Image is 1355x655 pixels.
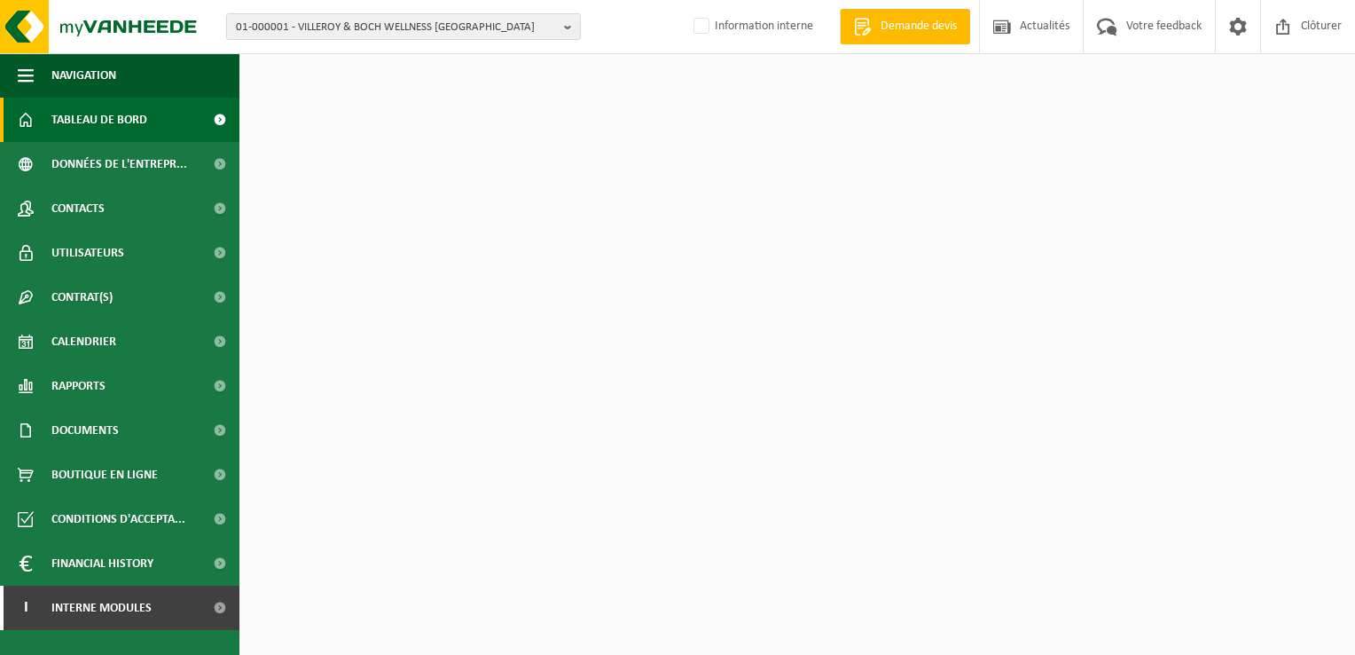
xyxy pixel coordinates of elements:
span: Documents [51,408,119,453]
span: Conditions d'accepta... [51,497,185,541]
span: Rapports [51,364,106,408]
span: 01-000001 - VILLEROY & BOCH WELLNESS [GEOGRAPHIC_DATA] [236,14,557,41]
button: 01-000001 - VILLEROY & BOCH WELLNESS [GEOGRAPHIC_DATA] [226,13,581,40]
span: Contrat(s) [51,275,113,320]
span: Données de l'entrepr... [51,142,187,186]
a: Demande devis [840,9,970,44]
span: Interne modules [51,586,152,630]
span: Contacts [51,186,105,231]
label: Information interne [690,13,813,40]
span: Demande devis [876,18,961,36]
span: I [18,586,34,630]
span: Tableau de bord [51,98,147,142]
span: Navigation [51,53,116,98]
span: Utilisateurs [51,231,124,275]
span: Financial History [51,541,153,586]
span: Calendrier [51,320,116,364]
span: Boutique en ligne [51,453,158,497]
